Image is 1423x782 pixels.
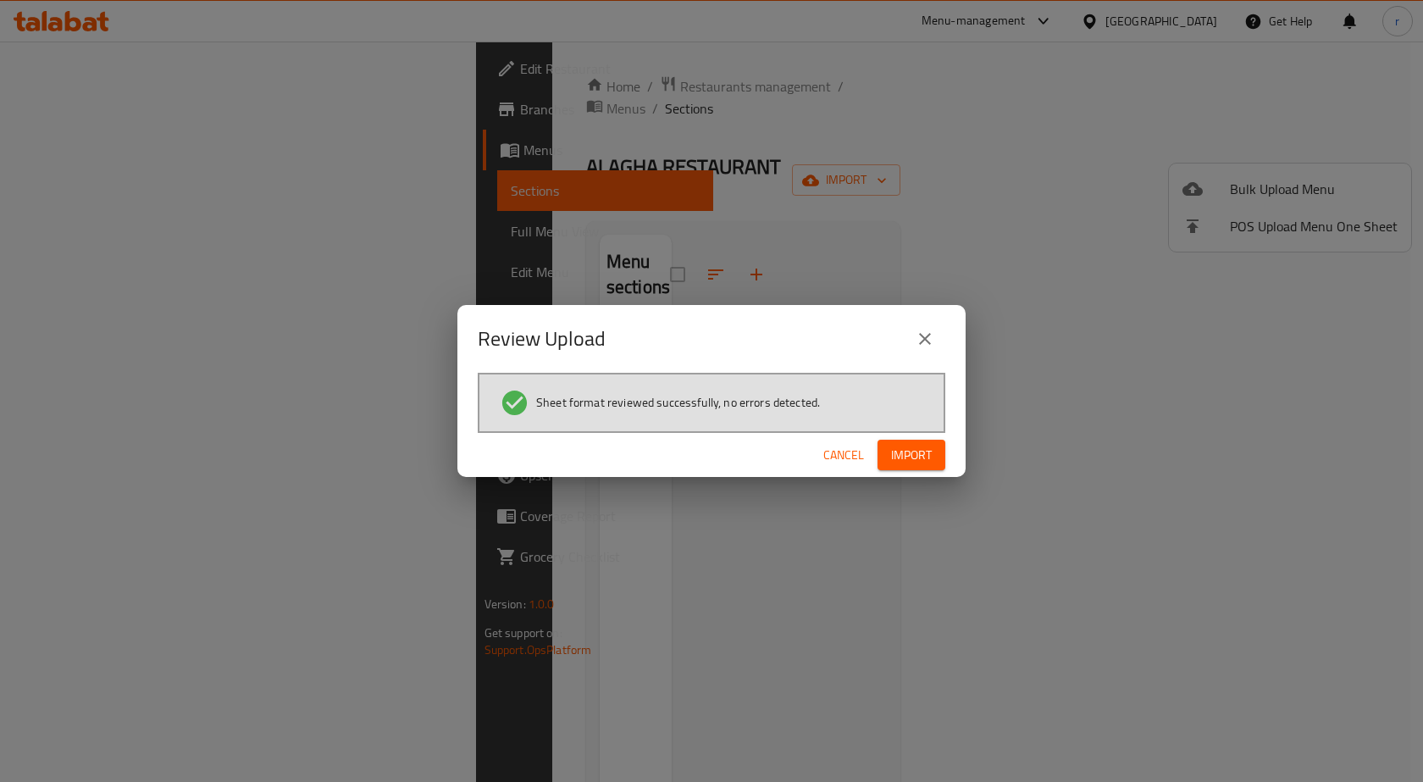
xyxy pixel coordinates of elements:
[891,445,932,466] span: Import
[536,394,820,411] span: Sheet format reviewed successfully, no errors detected.
[878,440,945,471] button: Import
[478,325,606,352] h2: Review Upload
[905,319,945,359] button: close
[823,445,864,466] span: Cancel
[817,440,871,471] button: Cancel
